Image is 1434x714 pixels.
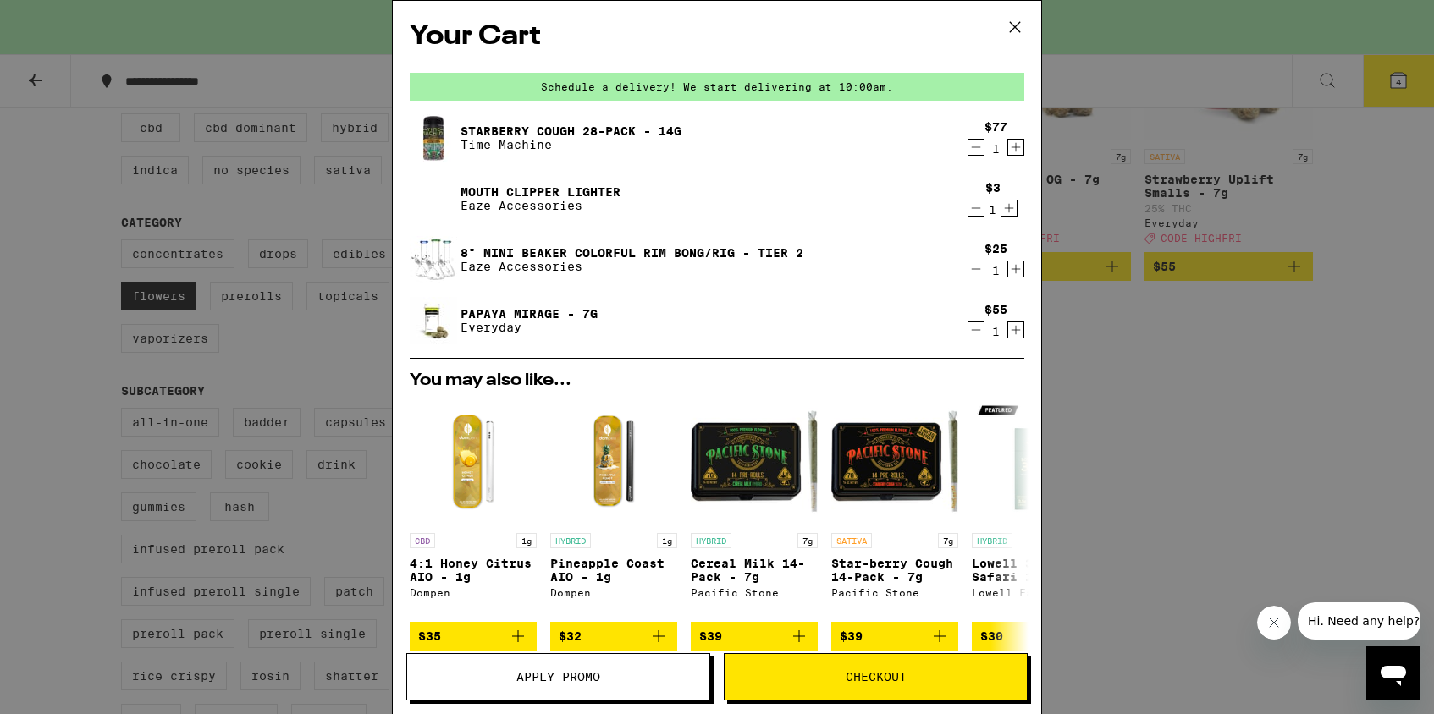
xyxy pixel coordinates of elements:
img: Pacific Stone - Star-berry Cough 14-Pack - 7g [831,398,958,525]
img: Papaya Mirage - 7g [410,297,457,344]
a: Open page for Cereal Milk 14-Pack - 7g from Pacific Stone [691,398,818,622]
span: $39 [840,629,863,643]
img: Lowell Farms - Lowell 35s: Mind Safari 10-Pack - 3.5g [972,398,1099,525]
p: Lowell 35s: Mind Safari 10-Pack - 3.5g [972,557,1099,584]
p: HYBRID [691,533,731,548]
div: 1 [984,325,1007,338]
button: Decrement [968,261,984,277]
div: Lowell Farms [972,587,1099,598]
button: Decrement [968,321,984,338]
p: HYBRID [550,533,591,548]
iframe: Button to launch messaging window [1366,646,1420,700]
button: Add to bag [691,622,818,651]
div: 1 [984,264,1007,277]
button: Decrement [968,139,984,156]
img: Starberry Cough 28-Pack - 14g [410,114,457,162]
a: Open page for Star-berry Cough 14-Pack - 7g from Pacific Stone [831,398,958,622]
div: $3 [985,181,1001,195]
iframe: Message from company [1298,602,1420,640]
p: Everyday [461,321,598,334]
div: Pacific Stone [691,587,818,598]
button: Apply Promo [406,653,710,700]
p: Eaze Accessories [461,260,803,273]
a: Open page for 4:1 Honey Citrus AIO - 1g from Dompen [410,398,537,622]
span: $39 [699,629,722,643]
button: Checkout [724,653,1028,700]
div: 1 [984,142,1007,156]
p: Time Machine [461,138,681,151]
a: 8" Mini Beaker Colorful Rim Bong/Rig - Tier 2 [461,246,803,260]
p: SATIVA [831,533,872,548]
button: Decrement [968,200,984,217]
p: 1g [657,533,677,548]
button: Increment [1001,200,1018,217]
a: Papaya Mirage - 7g [461,307,598,321]
span: $30 [980,629,1003,643]
a: Open page for Pineapple Coast AIO - 1g from Dompen [550,398,677,622]
h2: Your Cart [410,18,1024,56]
p: Pineapple Coast AIO - 1g [550,557,677,584]
button: Add to bag [972,622,1099,651]
a: Starberry Cough 28-Pack - 14g [461,124,681,138]
div: $55 [984,303,1007,316]
img: Mouth Clipper Lighter [410,175,457,222]
p: 7g [938,533,958,548]
p: Eaze Accessories [461,199,620,212]
button: Add to bag [550,622,677,651]
button: Add to bag [831,622,958,651]
div: $25 [984,242,1007,255]
img: Dompen - 4:1 Honey Citrus AIO - 1g [410,398,537,525]
img: Pacific Stone - Cereal Milk 14-Pack - 7g [691,398,818,525]
iframe: Close message [1257,606,1291,640]
div: Dompen [550,587,677,598]
a: Open page for Lowell 35s: Mind Safari 10-Pack - 3.5g from Lowell Farms [972,398,1099,622]
span: $35 [418,629,441,643]
div: 1 [985,203,1001,217]
p: 4:1 Honey Citrus AIO - 1g [410,557,537,584]
button: Increment [1007,321,1024,338]
p: Star-berry Cough 14-Pack - 7g [831,557,958,584]
p: 7g [797,533,818,548]
h2: You may also like... [410,372,1024,389]
img: 8" Mini Beaker Colorful Rim Bong/Rig - Tier 2 [410,236,457,283]
div: $77 [984,120,1007,134]
span: Apply Promo [516,671,600,683]
div: Dompen [410,587,537,598]
div: Pacific Stone [831,587,958,598]
span: Checkout [846,671,907,683]
button: Increment [1007,261,1024,277]
p: Cereal Milk 14-Pack - 7g [691,557,818,584]
button: Add to bag [410,622,537,651]
div: Schedule a delivery! We start delivering at 10:00am. [410,73,1024,101]
span: $32 [559,629,582,643]
p: HYBRID [972,533,1012,548]
img: Dompen - Pineapple Coast AIO - 1g [550,398,677,525]
a: Mouth Clipper Lighter [461,185,620,199]
button: Increment [1007,139,1024,156]
p: 1g [516,533,537,548]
